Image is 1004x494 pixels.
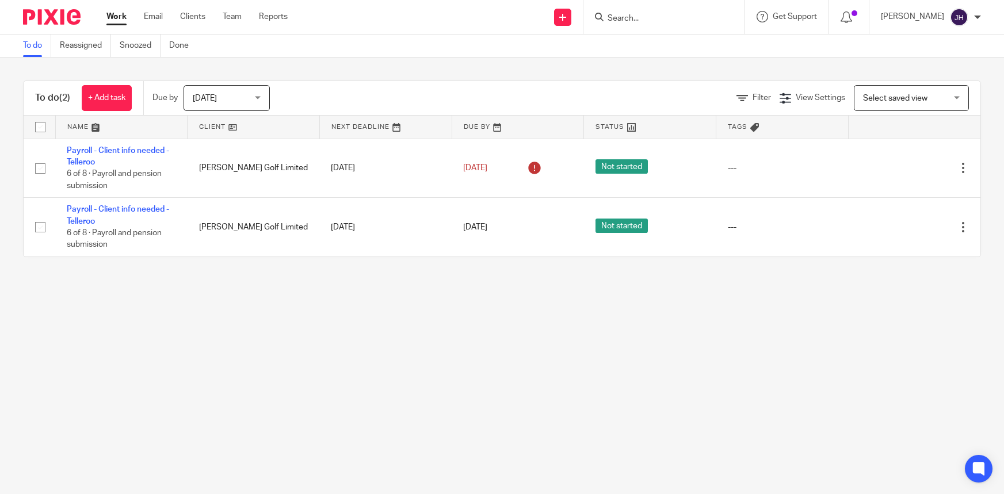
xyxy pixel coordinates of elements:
[23,35,51,57] a: To do
[881,11,944,22] p: [PERSON_NAME]
[67,205,169,225] a: Payroll - Client info needed - Telleroo
[59,93,70,102] span: (2)
[223,11,242,22] a: Team
[152,92,178,104] p: Due by
[60,35,111,57] a: Reassigned
[753,94,771,102] span: Filter
[67,229,162,249] span: 6 of 8 · Payroll and pension submission
[188,198,320,256] td: [PERSON_NAME] Golf Limited
[35,92,70,104] h1: To do
[863,94,927,102] span: Select saved view
[796,94,845,102] span: View Settings
[106,11,127,22] a: Work
[463,164,487,172] span: [DATE]
[188,139,320,198] td: [PERSON_NAME] Golf Limited
[67,170,162,190] span: 6 of 8 · Payroll and pension submission
[463,223,487,231] span: [DATE]
[950,8,968,26] img: svg%3E
[169,35,197,57] a: Done
[595,219,648,233] span: Not started
[728,221,837,233] div: ---
[23,9,81,25] img: Pixie
[606,14,710,24] input: Search
[180,11,205,22] a: Clients
[319,198,452,256] td: [DATE]
[193,94,217,102] span: [DATE]
[773,13,817,21] span: Get Support
[728,162,837,174] div: ---
[595,159,648,174] span: Not started
[259,11,288,22] a: Reports
[144,11,163,22] a: Email
[67,147,169,166] a: Payroll - Client info needed - Telleroo
[319,139,452,198] td: [DATE]
[728,124,747,130] span: Tags
[120,35,161,57] a: Snoozed
[82,85,132,111] a: + Add task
